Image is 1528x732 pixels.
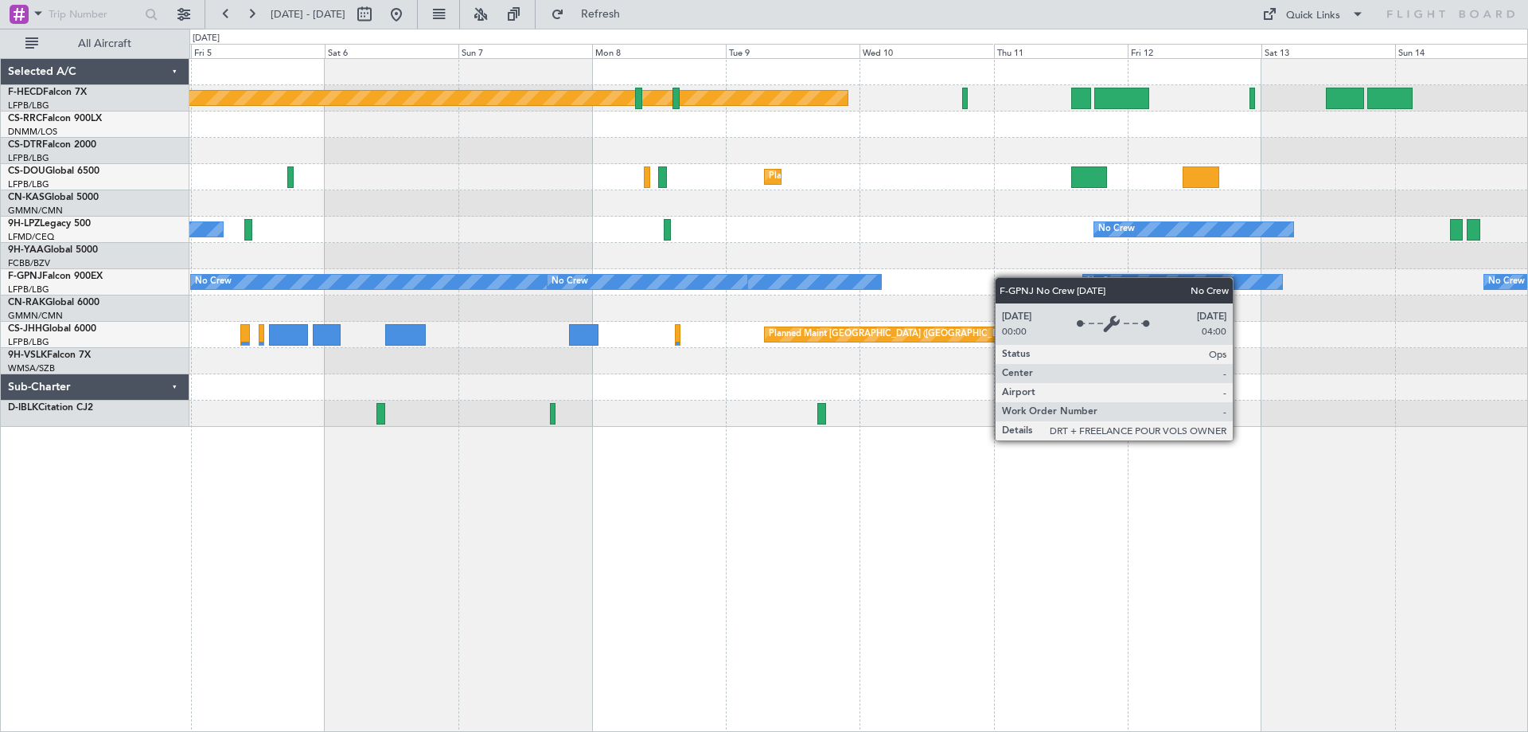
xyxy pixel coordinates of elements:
[18,31,173,57] button: All Aircraft
[8,88,43,97] span: F-HECD
[1488,270,1525,294] div: No Crew
[8,193,45,202] span: CN-KAS
[8,324,42,334] span: CS-JHH
[567,9,634,20] span: Refresh
[41,38,168,49] span: All Aircraft
[8,166,99,176] a: CS-DOUGlobal 6500
[592,44,726,58] div: Mon 8
[8,88,87,97] a: F-HECDFalcon 7X
[49,2,140,26] input: Trip Number
[726,44,859,58] div: Tue 9
[191,44,325,58] div: Fri 5
[8,272,103,281] a: F-GPNJFalcon 900EX
[8,178,49,190] a: LFPB/LBG
[8,350,91,360] a: 9H-VSLKFalcon 7X
[8,205,63,217] a: GMMN/CMN
[994,44,1128,58] div: Thu 11
[769,165,1019,189] div: Planned Maint [GEOGRAPHIC_DATA] ([GEOGRAPHIC_DATA])
[8,403,38,413] span: D-IBLK
[458,44,592,58] div: Sun 7
[8,126,57,138] a: DNMM/LOS
[8,114,102,123] a: CS-RRCFalcon 900LX
[8,310,63,322] a: GMMN/CMN
[8,219,40,229] span: 9H-LPZ
[1098,217,1135,241] div: No Crew
[8,166,45,176] span: CS-DOU
[859,44,993,58] div: Wed 10
[8,152,49,164] a: LFPB/LBG
[1261,44,1395,58] div: Sat 13
[8,245,44,255] span: 9H-YAA
[544,2,639,27] button: Refresh
[1286,8,1340,24] div: Quick Links
[8,362,55,374] a: WMSA/SZB
[8,336,49,348] a: LFPB/LBG
[8,231,54,243] a: LFMD/CEQ
[1254,2,1372,27] button: Quick Links
[8,257,50,269] a: FCBB/BZV
[552,270,588,294] div: No Crew
[8,219,91,229] a: 9H-LPZLegacy 500
[8,193,99,202] a: CN-KASGlobal 5000
[8,140,42,150] span: CS-DTR
[8,324,96,334] a: CS-JHHGlobal 6000
[8,403,93,413] a: D-IBLKCitation CJ2
[8,245,98,255] a: 9H-YAAGlobal 5000
[769,323,1019,346] div: Planned Maint [GEOGRAPHIC_DATA] ([GEOGRAPHIC_DATA])
[8,298,45,307] span: CN-RAK
[8,298,99,307] a: CN-RAKGlobal 6000
[1128,44,1261,58] div: Fri 12
[8,350,47,360] span: 9H-VSLK
[8,140,96,150] a: CS-DTRFalcon 2000
[1087,270,1124,294] div: No Crew
[8,272,42,281] span: F-GPNJ
[8,114,42,123] span: CS-RRC
[8,100,49,112] a: LFPB/LBG
[325,44,458,58] div: Sat 6
[195,270,232,294] div: No Crew
[8,284,49,296] a: LFPB/LBG
[193,32,220,45] div: [DATE]
[271,7,345,22] span: [DATE] - [DATE]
